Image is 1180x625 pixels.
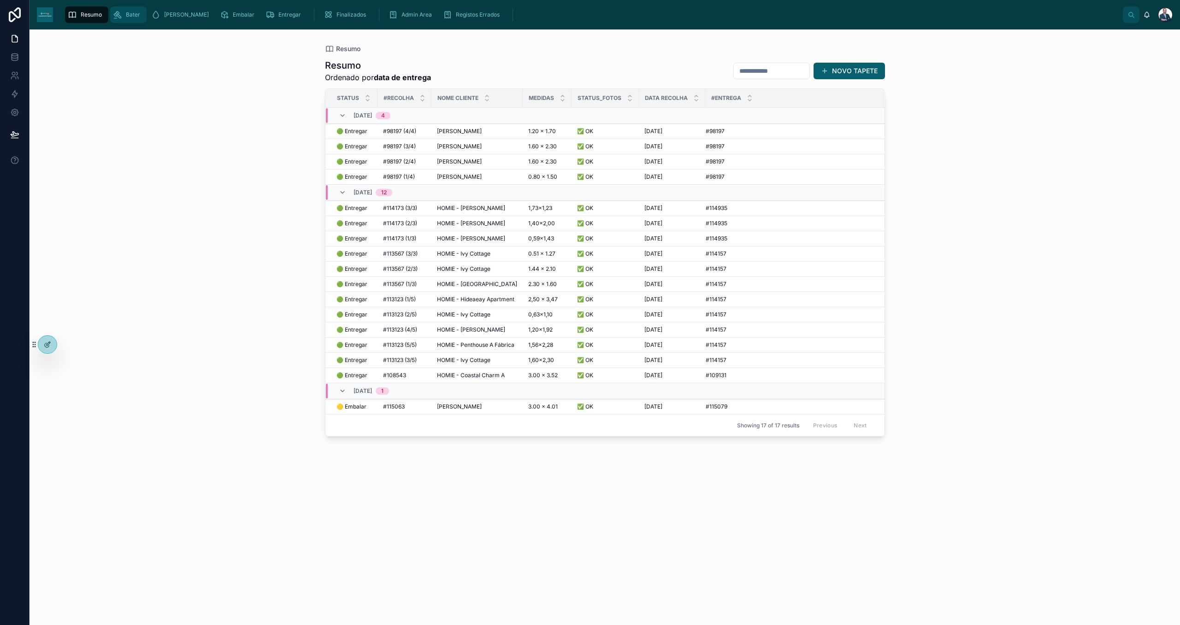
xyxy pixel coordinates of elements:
[217,6,261,23] a: Embalar
[336,158,367,165] span: 🟢 Entregar
[336,173,367,181] span: 🟢 Entregar
[577,173,633,181] a: ✅ OK
[383,94,414,102] span: #Recolha
[528,143,557,150] span: 1.60 x 2.30
[336,280,367,288] span: 🟢 Entregar
[706,173,725,181] span: #98197
[577,280,633,288] a: ✅ OK
[706,235,727,242] span: #114935
[644,235,700,242] a: [DATE]
[577,143,633,150] a: ✅ OK
[577,204,633,212] a: ✅ OK
[336,265,367,273] span: 🟢 Entregar
[644,341,700,349] a: [DATE]
[336,173,372,181] a: 🟢 Entregar
[528,341,553,349] span: 1,56×2,28
[336,356,372,364] a: 🟢 Entregar
[437,235,505,242] span: HOMIE - [PERSON_NAME]
[577,296,633,303] a: ✅ OK
[336,220,372,227] a: 🟢 Entregar
[577,356,633,364] a: ✅ OK
[706,265,873,273] a: #114157
[336,403,366,410] span: 🟡 Embalar
[577,372,593,379] span: ✅ OK
[577,235,593,242] span: ✅ OK
[336,296,372,303] a: 🟢 Entregar
[644,296,662,303] span: [DATE]
[383,204,426,212] a: #114173 (3/3)
[528,311,566,318] a: 0,63×1,10
[577,311,593,318] span: ✅ OK
[383,341,426,349] a: #113123 (5/5)
[528,326,553,333] span: 1,20×1,92
[437,173,482,181] span: [PERSON_NAME]
[644,158,662,165] span: [DATE]
[336,326,367,333] span: 🟢 Entregar
[706,250,726,257] span: #114157
[706,204,873,212] a: #114935
[644,250,700,257] a: [DATE]
[336,158,372,165] a: 🟢 Entregar
[644,265,700,273] a: [DATE]
[336,11,366,18] span: Finalizados
[528,173,566,181] a: 0.80 x 1.50
[528,235,554,242] span: 0,59×1,43
[644,173,662,181] span: [DATE]
[325,72,431,83] span: Ordenado por
[577,265,633,273] a: ✅ OK
[644,143,700,150] a: [DATE]
[336,341,367,349] span: 🟢 Entregar
[383,356,417,364] span: #113123 (3/5)
[336,128,372,135] a: 🟢 Entregar
[528,204,552,212] span: 1,73×1,23
[528,356,566,364] a: 1,60×2,30
[437,235,517,242] a: HOMIE - [PERSON_NAME]
[706,220,727,227] span: #114935
[577,143,593,150] span: ✅ OK
[37,7,53,22] img: App logo
[437,326,505,333] span: HOMIE - [PERSON_NAME]
[383,173,415,181] span: #98197 (1/4)
[706,265,726,273] span: #114157
[706,204,727,212] span: #114935
[383,220,426,227] a: #114173 (2/3)
[644,372,700,379] a: [DATE]
[706,280,726,288] span: #114157
[437,403,482,410] span: [PERSON_NAME]
[577,296,593,303] span: ✅ OK
[528,326,566,333] a: 1,20×1,92
[383,403,405,410] span: #115063
[814,63,885,79] a: NOVO TAPETE
[528,235,566,242] a: 0,59×1,43
[383,250,426,257] a: #113567 (3/3)
[577,220,633,227] a: ✅ OK
[577,158,593,165] span: ✅ OK
[65,6,108,23] a: Resumo
[645,94,688,102] span: Data Recolha
[706,341,726,349] span: #114157
[383,235,426,242] a: #114173 (1/3)
[437,220,505,227] span: HOMIE - [PERSON_NAME]
[577,220,593,227] span: ✅ OK
[437,265,517,273] a: HOMIE - Ivy Cottage
[644,356,700,364] a: [DATE]
[383,296,416,303] span: #113123 (1/5)
[577,128,633,135] a: ✅ OK
[706,326,726,333] span: #114157
[644,280,662,288] span: [DATE]
[437,158,482,165] span: [PERSON_NAME]
[528,296,558,303] span: 2,50 × 3,47
[381,112,385,119] div: 4
[644,326,662,333] span: [DATE]
[383,311,417,318] span: #113123 (2/5)
[233,11,254,18] span: Embalar
[644,128,662,135] span: [DATE]
[644,372,662,379] span: [DATE]
[383,235,416,242] span: #114173 (1/3)
[336,235,367,242] span: 🟢 Entregar
[437,326,517,333] a: HOMIE - [PERSON_NAME]
[148,6,215,23] a: [PERSON_NAME]
[644,158,700,165] a: [DATE]
[336,204,372,212] a: 🟢 Entregar
[336,220,367,227] span: 🟢 Entregar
